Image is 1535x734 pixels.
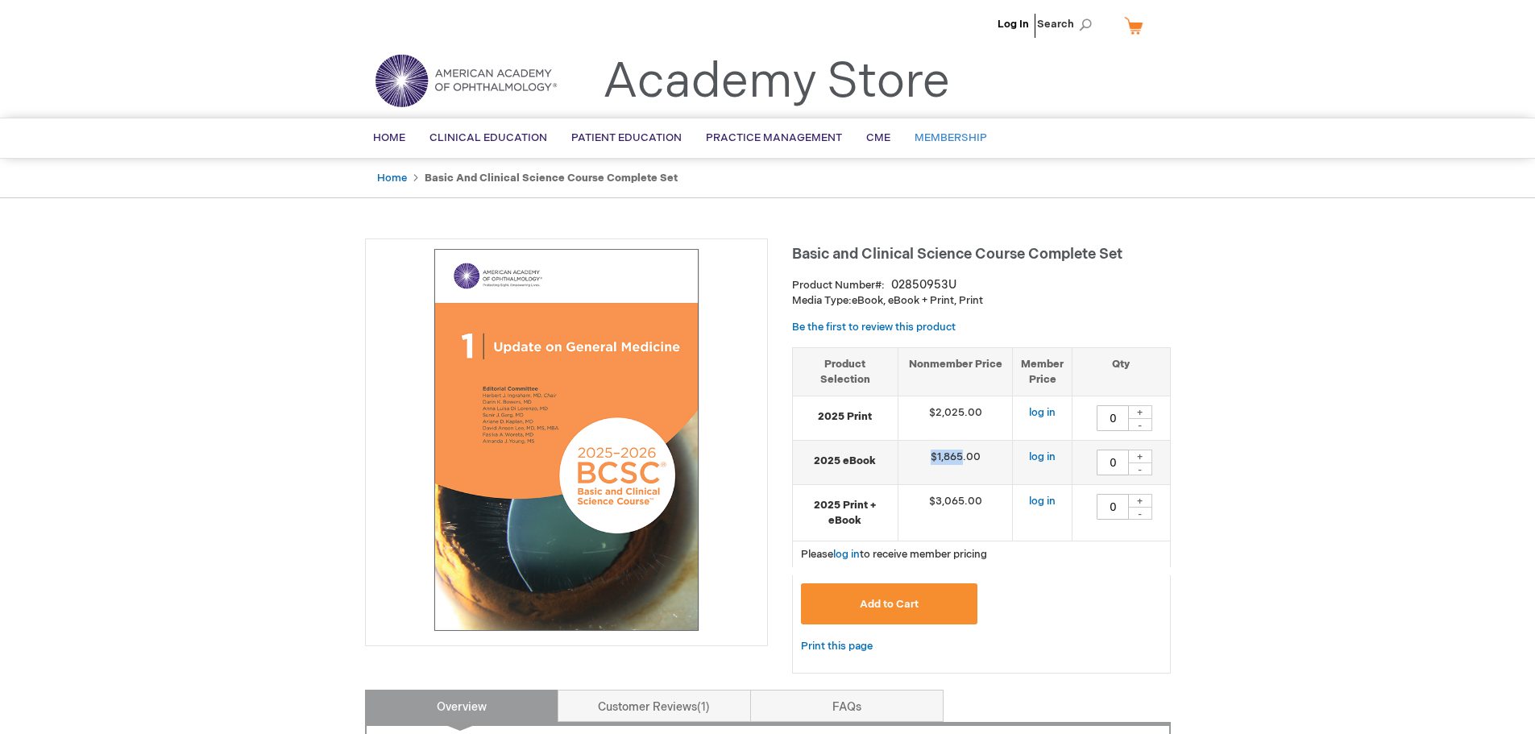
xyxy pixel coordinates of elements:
span: Practice Management [706,131,842,144]
a: Log In [998,18,1029,31]
span: Search [1037,8,1098,40]
span: Basic and Clinical Science Course Complete Set [792,246,1122,263]
div: + [1128,450,1152,463]
div: - [1128,462,1152,475]
span: CME [866,131,890,144]
span: Patient Education [571,131,682,144]
td: $1,865.00 [898,441,1013,485]
span: Clinical Education [429,131,547,144]
button: Add to Cart [801,583,978,624]
td: $3,065.00 [898,485,1013,541]
input: Qty [1097,450,1129,475]
strong: 2025 Print [801,409,890,425]
a: FAQs [750,690,944,722]
th: Product Selection [793,347,898,396]
a: log in [1029,406,1056,419]
a: Academy Store [603,53,950,111]
span: Home [373,131,405,144]
div: - [1128,507,1152,520]
a: Be the first to review this product [792,321,956,334]
strong: Basic and Clinical Science Course Complete Set [425,172,678,185]
div: + [1128,405,1152,419]
th: Member Price [1013,347,1072,396]
strong: 2025 eBook [801,454,890,469]
input: Qty [1097,494,1129,520]
strong: Media Type: [792,294,852,307]
img: Basic and Clinical Science Course Complete Set [374,247,759,632]
p: eBook, eBook + Print, Print [792,293,1171,309]
div: 02850953U [891,277,956,293]
a: Overview [365,690,558,722]
input: Qty [1097,405,1129,431]
a: Customer Reviews1 [558,690,751,722]
span: Please to receive member pricing [801,548,987,561]
span: Add to Cart [860,598,919,611]
strong: 2025 Print + eBook [801,498,890,528]
a: Print this page [801,637,873,657]
a: log in [1029,495,1056,508]
a: log in [833,548,860,561]
th: Qty [1072,347,1170,396]
div: + [1128,494,1152,508]
span: Membership [915,131,987,144]
strong: Product Number [792,279,885,292]
span: 1 [697,700,710,714]
a: Home [377,172,407,185]
a: log in [1029,450,1056,463]
td: $2,025.00 [898,396,1013,441]
div: - [1128,418,1152,431]
th: Nonmember Price [898,347,1013,396]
